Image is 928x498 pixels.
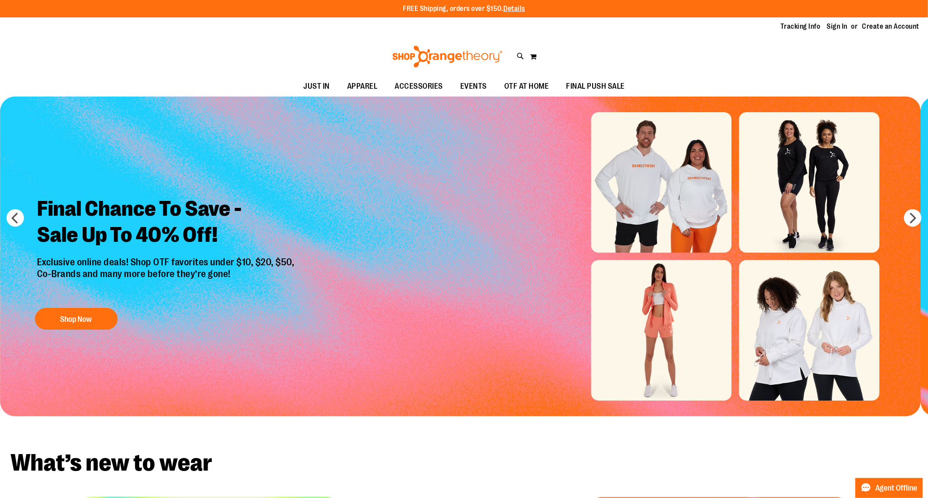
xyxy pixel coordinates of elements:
[496,77,558,97] a: OTF AT HOME
[395,77,443,96] span: ACCESSORIES
[10,451,918,475] h2: What’s new to wear
[35,308,117,330] button: Shop Now
[347,77,378,96] span: APPAREL
[295,77,338,97] a: JUST IN
[391,46,504,67] img: Shop Orangetheory
[338,77,386,97] a: APPAREL
[566,77,625,96] span: FINAL PUSH SALE
[7,209,24,227] button: prev
[875,484,917,492] span: Agent Offline
[557,77,633,97] a: FINAL PUSH SALE
[855,478,923,498] button: Agent Offline
[386,77,452,97] a: ACCESSORIES
[452,77,496,97] a: EVENTS
[827,22,848,31] a: Sign In
[460,77,487,96] span: EVENTS
[504,77,549,96] span: OTF AT HOME
[303,77,330,96] span: JUST IN
[503,5,525,13] a: Details
[30,190,303,334] a: Final Chance To Save -Sale Up To 40% Off! Exclusive online deals! Shop OTF favorites under $10, $...
[904,209,921,227] button: next
[403,4,525,14] p: FREE Shipping, orders over $150.
[781,22,821,31] a: Tracking Info
[30,257,303,300] p: Exclusive online deals! Shop OTF favorites under $10, $20, $50, Co-Brands and many more before th...
[30,190,303,257] h2: Final Chance To Save - Sale Up To 40% Off!
[862,22,920,31] a: Create an Account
